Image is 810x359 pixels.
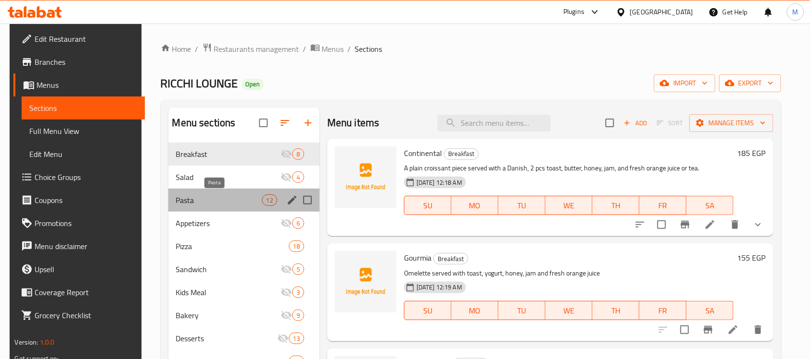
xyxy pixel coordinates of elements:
div: Pasta12edit [168,189,320,212]
h6: 155 EGP [738,251,766,264]
span: FR [643,199,683,213]
span: MO [455,304,495,318]
span: Select section first [651,116,690,131]
button: FR [640,196,687,215]
span: RICCHI LOUNGE [161,72,238,94]
span: TH [596,304,636,318]
a: Menus [310,43,344,55]
svg: Inactive section [281,263,292,275]
a: Menu disclaimer [13,235,145,258]
span: Sandwich [176,263,281,275]
div: Pizza18 [168,235,320,258]
span: 13 [289,334,304,343]
div: Sandwich5 [168,258,320,281]
div: items [292,171,304,183]
button: Branch-specific-item [674,213,697,236]
svg: Inactive section [281,217,292,229]
span: Full Menu View [29,125,137,137]
span: 12 [262,196,277,205]
div: items [292,287,304,298]
span: Pizza [176,240,289,252]
span: Grocery Checklist [35,310,137,321]
a: Promotions [13,212,145,235]
div: Open [242,79,264,90]
a: Coverage Report [13,281,145,304]
span: Select to update [652,215,672,235]
button: TH [593,196,640,215]
button: SA [687,301,734,320]
span: Edit Restaurant [35,33,137,45]
div: Plugins [563,6,584,18]
span: Select to update [675,320,695,340]
nav: breadcrumb [161,43,782,55]
button: Add [620,116,651,131]
div: items [289,240,304,252]
span: 3 [293,288,304,297]
div: items [292,263,304,275]
span: SA [691,304,730,318]
span: MO [455,199,495,213]
span: M [793,7,798,17]
div: items [292,310,304,321]
div: items [289,333,304,344]
span: [DATE] 12:19 AM [413,283,466,292]
a: Choice Groups [13,166,145,189]
span: 5 [293,265,304,274]
button: TH [593,301,640,320]
a: Sections [22,96,145,120]
span: TU [502,199,542,213]
span: Choice Groups [35,171,137,183]
button: Add section [297,111,320,134]
div: items [262,194,277,206]
span: Manage items [697,117,766,129]
button: MO [452,196,499,215]
button: delete [747,318,770,341]
div: Breakfast8 [168,143,320,166]
span: WE [549,199,589,213]
span: Open [242,80,264,88]
span: Desserts [176,333,277,344]
a: Edit Menu [22,143,145,166]
span: TH [596,199,636,213]
span: Restaurants management [214,43,299,55]
h2: Menu items [327,116,380,130]
div: Breakfast [444,148,479,160]
span: 4 [293,173,304,182]
div: [GEOGRAPHIC_DATA] [630,7,693,17]
a: Upsell [13,258,145,281]
span: Breakfast [444,148,478,159]
span: Breakfast [434,253,468,264]
button: Manage items [690,114,774,132]
button: WE [546,196,593,215]
div: items [292,148,304,160]
span: Breakfast [176,148,281,160]
span: TU [502,304,542,318]
a: Branches [13,50,145,73]
span: Add [622,118,648,129]
li: / [303,43,307,55]
span: [DATE] 12:18 AM [413,178,466,187]
span: Continental [404,146,442,160]
span: Pasta [176,194,262,206]
span: FR [643,304,683,318]
span: import [662,77,708,89]
button: edit [285,193,299,207]
h6: 185 EGP [738,146,766,160]
span: Bakery [176,310,281,321]
a: Home [161,43,191,55]
svg: Inactive section [281,287,292,298]
p: Omelette served with toast, yogurt, honey, jam and fresh orange juice [404,267,734,279]
button: FR [640,301,687,320]
span: Add item [620,116,651,131]
span: Upsell [35,263,137,275]
button: sort-choices [629,213,652,236]
svg: Inactive section [281,310,292,321]
span: Promotions [35,217,137,229]
h2: Menu sections [172,116,236,130]
span: 18 [289,242,304,251]
img: Continental [335,146,396,208]
a: Edit menu item [727,324,739,335]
